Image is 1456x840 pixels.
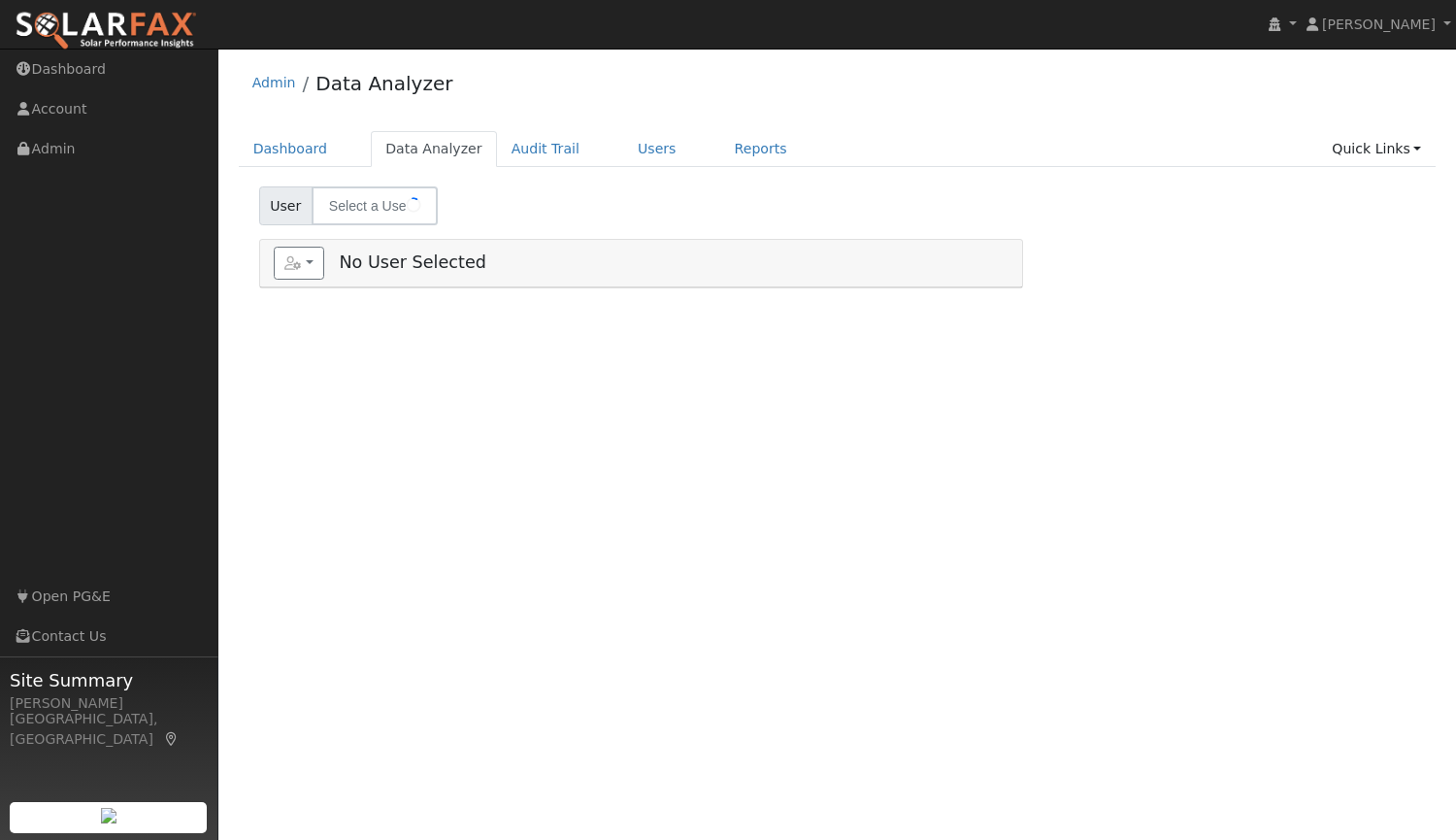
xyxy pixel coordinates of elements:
[312,186,438,225] input: Select a User
[10,667,208,693] span: Site Summary
[163,731,181,747] a: Map
[252,75,296,90] a: Admin
[274,247,1009,280] h5: No User Selected
[10,693,208,714] div: [PERSON_NAME]
[15,11,197,51] img: SolarFax
[371,131,497,167] a: Data Analyzer
[1317,131,1436,167] a: Quick Links
[720,131,802,167] a: Reports
[101,808,116,823] img: retrieve
[10,709,208,750] div: [GEOGRAPHIC_DATA], [GEOGRAPHIC_DATA]
[239,131,343,167] a: Dashboard
[623,131,691,167] a: Users
[1322,17,1436,32] span: [PERSON_NAME]
[315,72,452,95] a: Data Analyzer
[259,186,313,225] span: User
[497,131,594,167] a: Audit Trail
